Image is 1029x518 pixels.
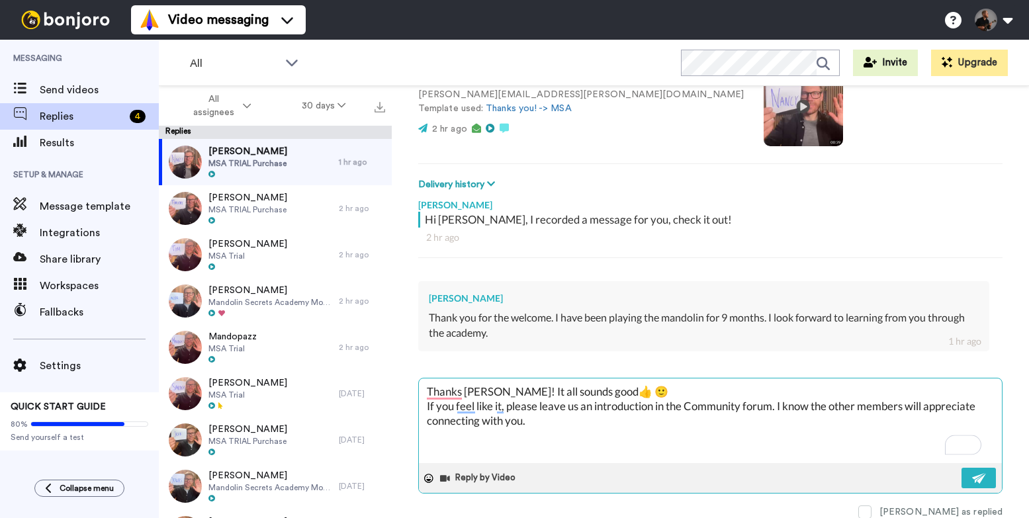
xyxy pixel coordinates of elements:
[208,204,287,215] span: MSA TRIAL Purchase
[208,376,287,390] span: [PERSON_NAME]
[418,88,744,116] p: [PERSON_NAME][EMAIL_ADDRESS][PERSON_NAME][DOMAIN_NAME] Template used:
[40,304,159,320] span: Fallbacks
[419,378,1002,463] textarea: To enrich screen reader interactions, please activate Accessibility in Grammarly extension settings
[439,468,519,488] button: Reply by Video
[187,93,240,119] span: All assignees
[11,419,28,429] span: 80%
[40,108,124,124] span: Replies
[371,96,389,116] button: Export all results that match these filters now.
[169,238,202,271] img: ccbfe3ee-6c6b-4693-937b-84590b3bf23a-thumb.jpg
[11,432,148,443] span: Send yourself a test
[375,102,385,112] img: export.svg
[11,402,106,411] span: QUICK START GUIDE
[159,463,392,509] a: [PERSON_NAME]Mandolin Secrets Academy Monthly[DATE]
[853,50,918,76] button: Invite
[418,177,499,192] button: Delivery history
[159,278,392,324] a: [PERSON_NAME]Mandolin Secrets Academy Monthly2 hr ago
[168,11,269,29] span: Video messaging
[139,9,160,30] img: vm-color.svg
[208,423,287,436] span: [PERSON_NAME]
[208,469,332,482] span: [PERSON_NAME]
[208,191,287,204] span: [PERSON_NAME]
[339,342,385,353] div: 2 hr ago
[339,203,385,214] div: 2 hr ago
[169,192,202,225] img: 18bca066-17cd-46c2-b333-12dbb52f2e6d-thumb.jpg
[169,331,202,364] img: 9de297fb-5d6e-40cc-84f6-41b9e6805f72-thumb.jpg
[161,87,277,124] button: All assignees
[948,335,981,348] div: 1 hr ago
[339,296,385,306] div: 2 hr ago
[40,82,159,98] span: Send videos
[208,251,287,261] span: MSA Trial
[429,310,979,341] div: Thank you for the welcome. I have been playing the mandolin for 9 months. I look forward to learn...
[486,104,571,113] a: Thanks you! -> MSA
[429,292,979,305] div: [PERSON_NAME]
[208,343,257,354] span: MSA Trial
[34,480,124,497] button: Collapse menu
[169,146,202,179] img: 0cd925dc-947a-4ffc-90eb-2c4f1aed9c10-thumb.jpg
[159,232,392,278] a: [PERSON_NAME]MSA Trial2 hr ago
[169,423,202,456] img: 898829c5-7b89-4dd5-b077-2ba764afe4aa-thumb.jpg
[130,110,146,123] div: 4
[40,251,159,267] span: Share library
[60,483,114,494] span: Collapse menu
[208,158,287,169] span: MSA TRIAL Purchase
[208,482,332,493] span: Mandolin Secrets Academy Monthly
[208,297,332,308] span: Mandolin Secrets Academy Monthly
[208,145,287,158] span: [PERSON_NAME]
[208,390,287,400] span: MSA Trial
[190,56,279,71] span: All
[169,470,202,503] img: 6e1d5c96-7415-4f10-8361-ba1540be74a3-thumb.jpg
[208,436,287,447] span: MSA TRIAL Purchase
[159,324,392,370] a: MandopazzMSA Trial2 hr ago
[40,358,159,374] span: Settings
[339,481,385,492] div: [DATE]
[40,278,159,294] span: Workspaces
[339,249,385,260] div: 2 hr ago
[425,212,999,228] div: Hi [PERSON_NAME], I recorded a message for you, check it out!
[159,417,392,463] a: [PERSON_NAME]MSA TRIAL Purchase[DATE]
[40,135,159,151] span: Results
[426,231,995,244] div: 2 hr ago
[339,388,385,399] div: [DATE]
[432,124,467,134] span: 2 hr ago
[208,284,332,297] span: [PERSON_NAME]
[169,377,202,410] img: 0833f296-3ad3-4dae-acf4-581133103bcf-thumb.jpg
[931,50,1008,76] button: Upgrade
[277,94,371,118] button: 30 days
[159,185,392,232] a: [PERSON_NAME]MSA TRIAL Purchase2 hr ago
[40,225,159,241] span: Integrations
[159,139,392,185] a: [PERSON_NAME]MSA TRIAL Purchase1 hr ago
[972,473,987,484] img: send-white.svg
[339,157,385,167] div: 1 hr ago
[159,126,392,139] div: Replies
[208,237,287,251] span: [PERSON_NAME]
[40,198,159,214] span: Message template
[16,11,115,29] img: bj-logo-header-white.svg
[339,435,385,445] div: [DATE]
[169,284,202,318] img: 26a7d0e8-30a2-45bf-867c-98c2585e2dbd-thumb.jpg
[418,192,1003,212] div: [PERSON_NAME]
[159,370,392,417] a: [PERSON_NAME]MSA Trial[DATE]
[208,330,257,343] span: Mandopazz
